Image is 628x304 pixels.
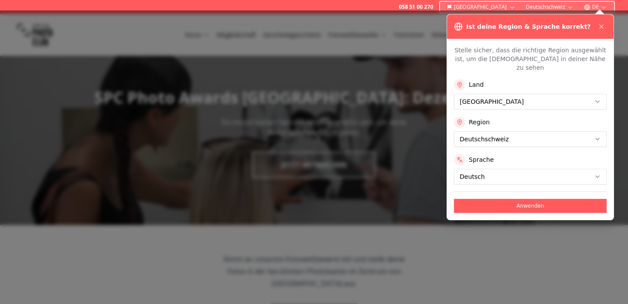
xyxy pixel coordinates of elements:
[454,199,607,213] button: Anwenden
[469,118,490,126] label: Region
[469,155,494,164] label: Sprache
[454,46,607,72] p: Stelle sicher, dass die richtige Region ausgewählt ist, um die [DEMOGRAPHIC_DATA] in deiner Nähe ...
[399,3,433,10] a: 058 51 00 270
[522,2,577,12] button: Deutschschweiz
[466,22,590,31] h3: Ist deine Region & Sprache korrekt?
[444,2,519,12] button: [GEOGRAPHIC_DATA]
[469,80,484,89] label: Land
[580,2,611,12] button: DE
